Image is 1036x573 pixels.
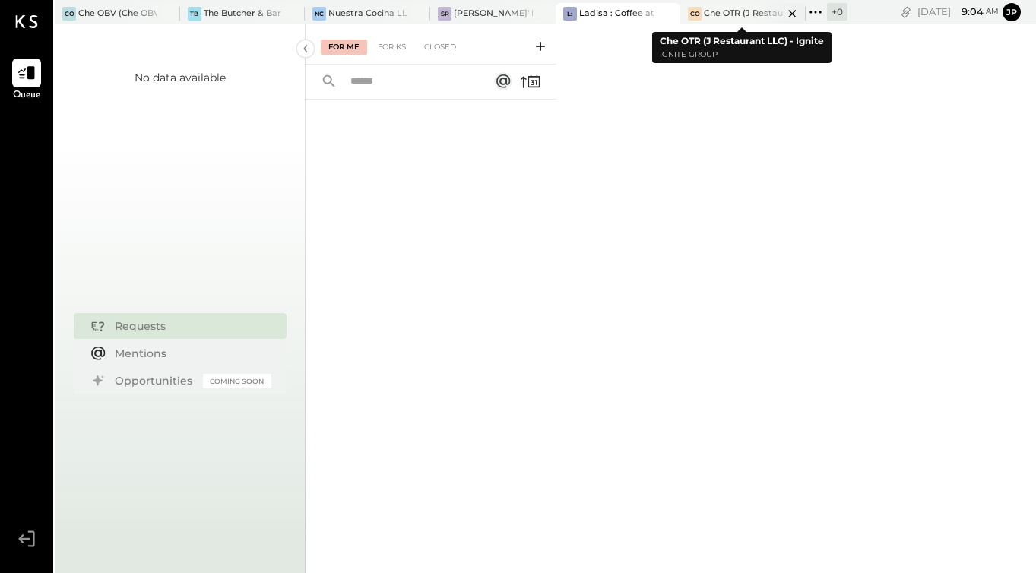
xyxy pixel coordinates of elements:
[704,8,783,20] div: Che OTR (J Restaurant LLC) - Ignite
[115,373,195,388] div: Opportunities
[1,59,52,103] a: Queue
[78,8,157,20] div: Che OBV (Che OBV LLC) - Ignite
[370,40,413,55] div: For KS
[204,8,283,20] div: The Butcher & Barrel (L Argento LLC) - [GEOGRAPHIC_DATA]
[328,8,407,20] div: Nuestra Cocina LLC - [GEOGRAPHIC_DATA]
[115,318,264,334] div: Requests
[135,70,226,85] div: No data available
[579,8,658,20] div: Ladisa : Coffee at Lola's
[203,374,271,388] div: Coming Soon
[986,6,999,17] span: am
[563,7,577,21] div: L:
[953,5,984,19] span: 9 : 04
[688,7,702,21] div: CO
[321,40,367,55] div: For Me
[660,49,824,62] p: Ignite Group
[417,40,464,55] div: Closed
[827,3,847,21] div: + 0
[660,35,824,46] b: Che OTR (J Restaurant LLC) - Ignite
[898,4,914,20] div: copy link
[917,5,999,19] div: [DATE]
[188,7,201,21] div: TB
[1003,3,1021,21] button: jp
[454,8,533,20] div: [PERSON_NAME]' Rooftop - Ignite
[438,7,451,21] div: SR
[312,7,326,21] div: NC
[13,89,41,103] span: Queue
[62,7,76,21] div: CO
[115,346,264,361] div: Mentions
